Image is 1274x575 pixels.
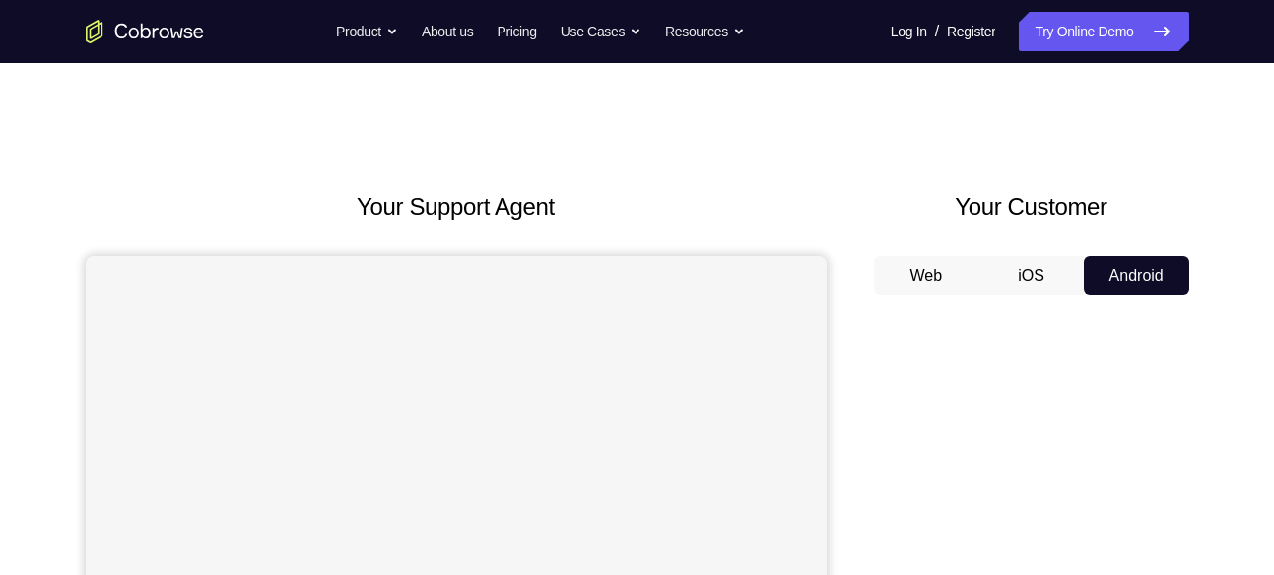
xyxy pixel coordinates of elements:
button: Web [874,256,979,295]
button: Resources [665,12,745,51]
a: Pricing [497,12,536,51]
a: Go to the home page [86,20,204,43]
span: / [935,20,939,43]
a: Log In [891,12,927,51]
a: Register [947,12,995,51]
button: iOS [978,256,1084,295]
h2: Your Customer [874,189,1189,224]
button: Use Cases [561,12,641,51]
a: About us [422,12,473,51]
a: Try Online Demo [1019,12,1188,51]
button: Android [1084,256,1189,295]
button: Product [336,12,398,51]
h2: Your Support Agent [86,189,827,224]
